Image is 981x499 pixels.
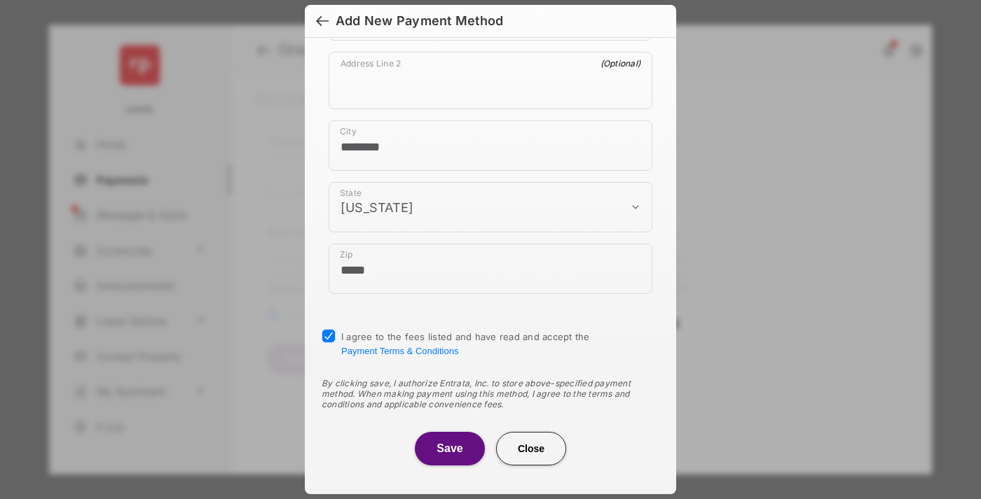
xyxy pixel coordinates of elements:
div: payment_method_screening[postal_addresses][addressLine2] [329,52,652,109]
span: I agree to the fees listed and have read and accept the [341,331,590,356]
div: Add New Payment Method [336,13,503,29]
button: Save [415,432,485,465]
div: payment_method_screening[postal_addresses][administrativeArea] [329,182,652,232]
div: payment_method_screening[postal_addresses][postalCode] [329,244,652,294]
div: By clicking save, I authorize Entrata, Inc. to store above-specified payment method. When making ... [322,378,659,409]
button: Close [496,432,566,465]
div: payment_method_screening[postal_addresses][locality] [329,120,652,171]
button: I agree to the fees listed and have read and accept the [341,346,458,356]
